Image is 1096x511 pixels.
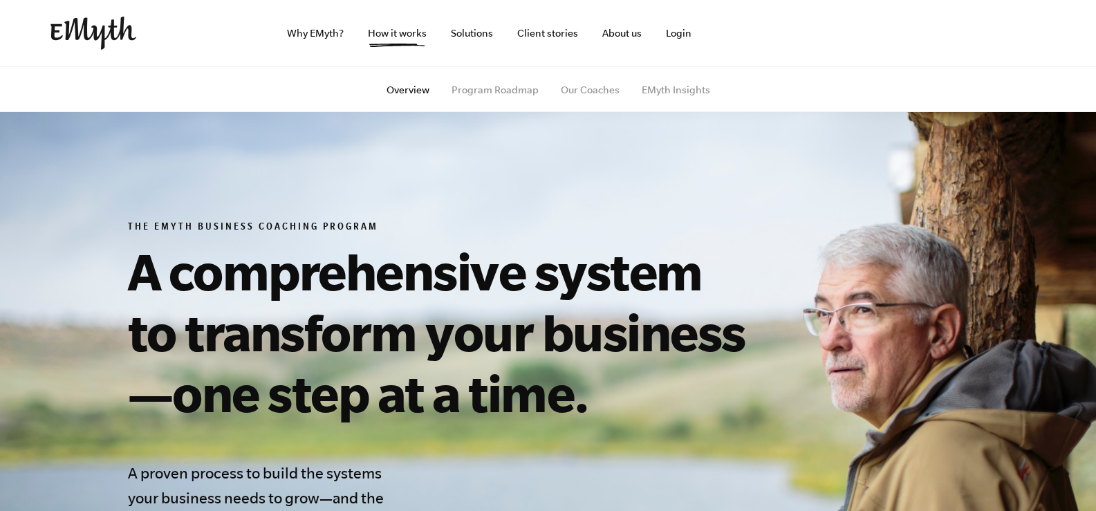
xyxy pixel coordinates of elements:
[128,241,759,423] h1: A comprehensive system to transform your business—one step at a time.
[1027,445,1096,511] div: Widget de chat
[901,18,1046,48] iframe: Embedded CTA
[50,17,136,50] img: EMyth
[387,84,429,95] a: Overview
[128,221,759,235] h6: The EMyth Business Coaching Program
[561,84,620,95] a: Our Coaches
[749,18,894,48] iframe: Embedded CTA
[452,84,539,95] a: Program Roadmap
[1027,445,1096,511] iframe: Chat Widget
[642,84,710,95] a: EMyth Insights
